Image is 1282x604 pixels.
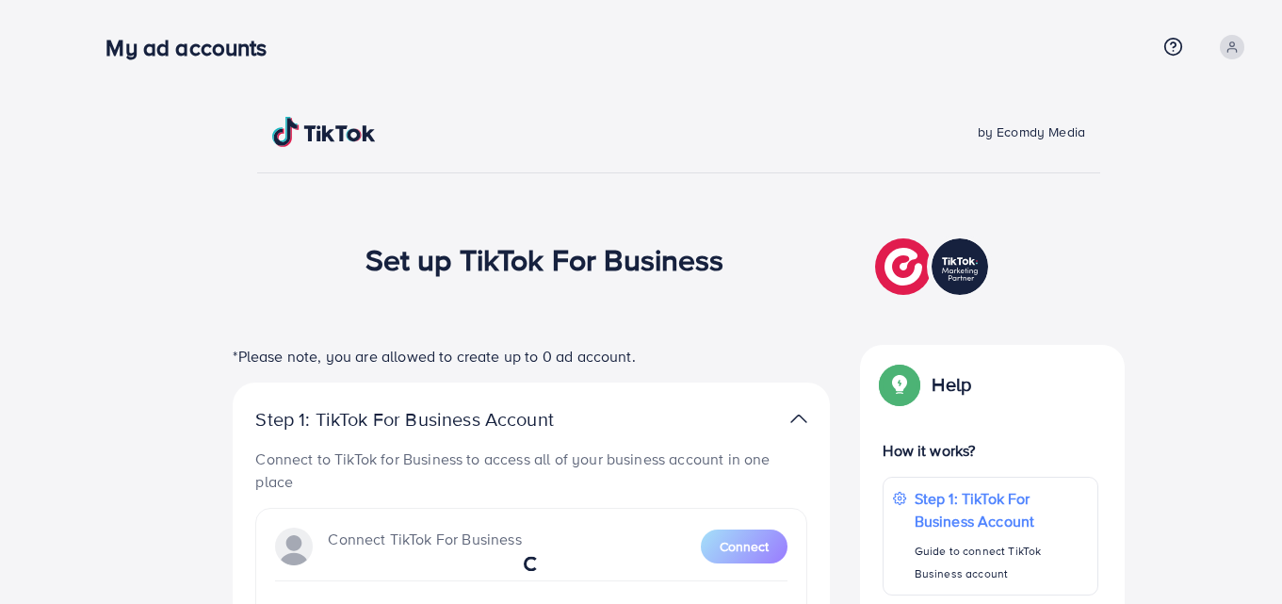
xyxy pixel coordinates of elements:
img: Popup guide [883,367,917,401]
span: by Ecomdy Media [978,122,1085,141]
img: TikTok [272,117,376,147]
img: TikTok partner [790,405,807,433]
p: Guide to connect TikTok Business account [915,540,1088,585]
h3: My ad accounts [105,34,282,61]
h1: Set up TikTok For Business [365,241,724,277]
p: Step 1: TikTok For Business Account [915,487,1088,532]
p: How it works? [883,439,1097,462]
p: Help [932,373,971,396]
p: Step 1: TikTok For Business Account [255,408,613,431]
p: *Please note, you are allowed to create up to 0 ad account. [233,345,830,367]
img: TikTok partner [875,234,993,300]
